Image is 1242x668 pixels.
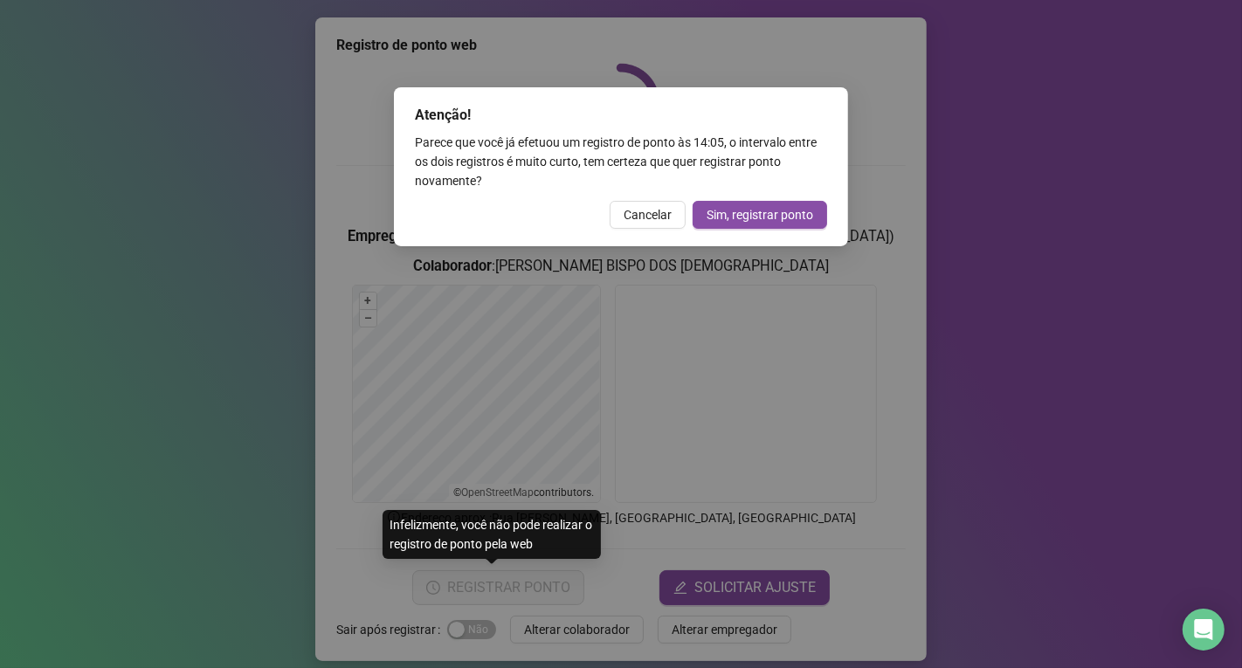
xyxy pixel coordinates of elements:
span: Sim, registrar ponto [707,205,813,224]
div: Parece que você já efetuou um registro de ponto às 14:05 , o intervalo entre os dois registros é ... [415,133,827,190]
button: Cancelar [610,201,686,229]
div: Atenção! [415,105,827,126]
div: Open Intercom Messenger [1183,609,1225,651]
button: Sim, registrar ponto [693,201,827,229]
span: Cancelar [624,205,672,224]
div: Infelizmente, você não pode realizar o registro de ponto pela web [383,510,601,559]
